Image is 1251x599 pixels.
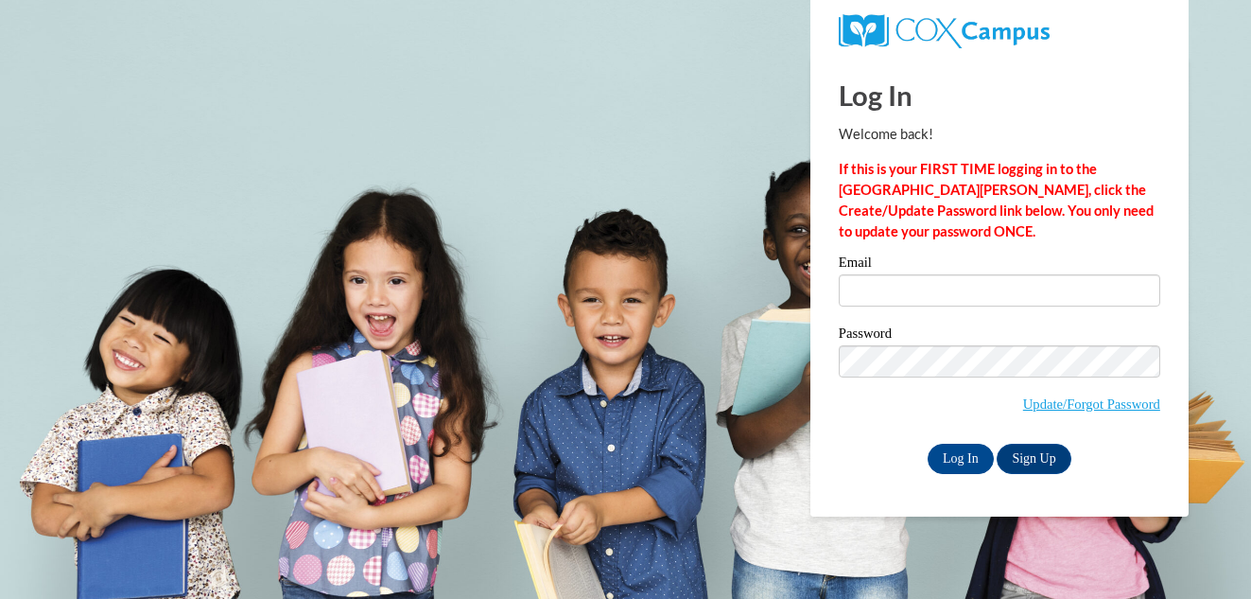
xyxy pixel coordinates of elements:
[839,22,1050,38] a: COX Campus
[839,161,1154,239] strong: If this is your FIRST TIME logging in to the [GEOGRAPHIC_DATA][PERSON_NAME], click the Create/Upd...
[839,124,1160,145] p: Welcome back!
[928,444,994,474] input: Log In
[1023,396,1160,412] a: Update/Forgot Password
[839,14,1050,48] img: COX Campus
[997,444,1070,474] a: Sign Up
[839,326,1160,345] label: Password
[839,76,1160,115] h1: Log In
[839,255,1160,274] label: Email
